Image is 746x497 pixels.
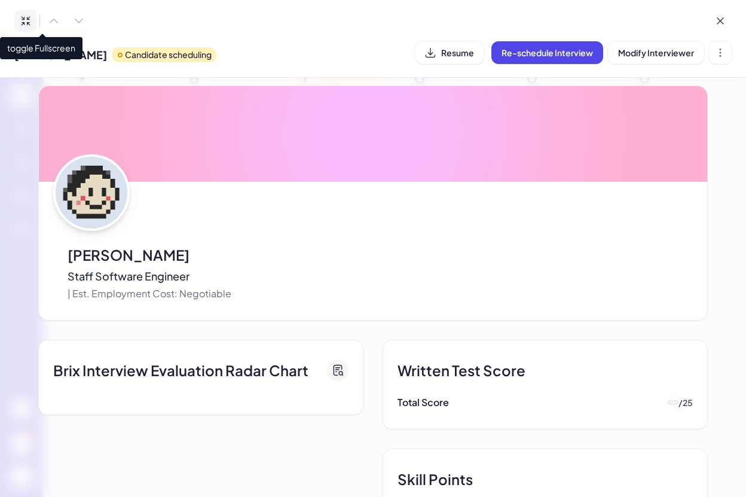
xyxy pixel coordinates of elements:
p: [PERSON_NAME] [68,244,231,266]
button: Re-schedule Interview [491,41,603,64]
p: Skill Points [398,468,473,490]
p: Total Score [398,395,449,410]
p: Brix Interview Evaluation Radar Chart [53,359,308,381]
p: Staff Software Engineer [68,268,231,284]
span: Re-schedule Interview [502,47,593,58]
img: 9.png [56,157,127,228]
span: Resume [441,47,474,58]
p: | Est. Employment Cost: Negotiable [68,286,231,301]
button: Modify Interviewer [608,41,704,64]
button: Resume [415,41,484,64]
p: Written Test Score [398,359,525,381]
p: Candidate scheduling [125,48,212,61]
span: Modify Interviewer [618,47,694,58]
p: / 25 [678,397,693,409]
